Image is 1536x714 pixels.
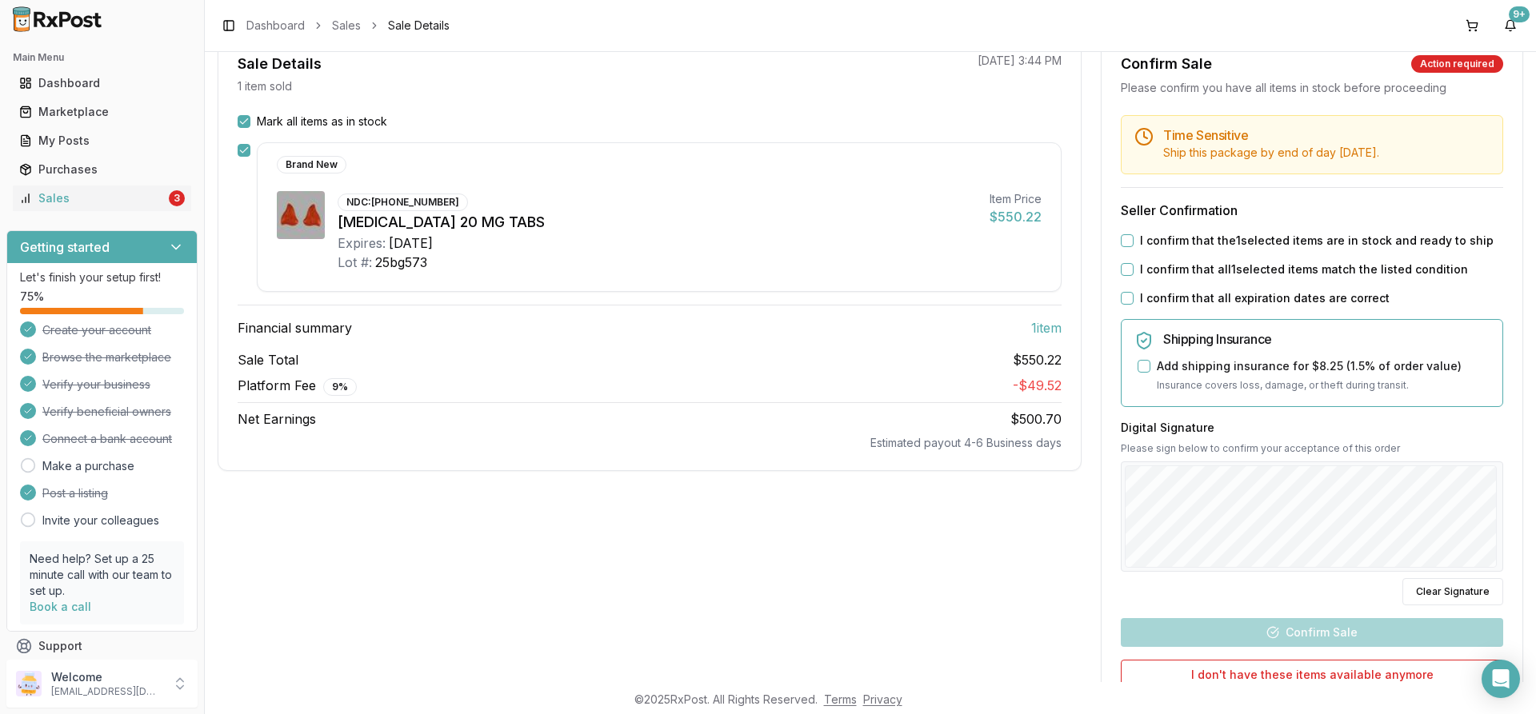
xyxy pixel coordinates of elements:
div: [DATE] [389,233,433,253]
span: Financial summary [238,318,352,337]
div: Estimated payout 4-6 Business days [238,435,1062,451]
span: - $49.52 [1013,377,1062,393]
a: Privacy [863,692,902,706]
button: My Posts [6,128,198,154]
span: 1 item [1031,318,1062,337]
span: Create your account [42,322,151,338]
div: Sales [19,190,166,206]
button: Dashboard [6,70,198,96]
button: Clear Signature [1402,578,1503,605]
button: Sales3 [6,185,198,211]
span: $500.70 [1010,411,1062,427]
a: Marketplace [13,98,191,126]
h3: Getting started [20,237,110,257]
p: [EMAIL_ADDRESS][DOMAIN_NAME] [51,685,162,698]
p: Insurance covers loss, damage, or theft during transit. [1157,377,1490,393]
button: Marketplace [6,99,198,125]
p: Let's finish your setup first! [20,269,184,285]
span: Browse the marketplace [42,349,171,365]
div: [MEDICAL_DATA] 20 MG TABS [338,211,977,233]
a: My Posts [13,126,191,155]
span: Platform Fee [238,376,357,396]
label: I confirm that all 1 selected items match the listed condition [1140,261,1468,277]
p: Welcome [51,669,162,685]
div: Action required [1411,55,1503,73]
span: Ship this package by end of day [DATE] . [1163,146,1379,159]
div: Open Intercom Messenger [1482,660,1520,698]
span: Post a listing [42,485,108,501]
div: Sale Details [238,53,322,75]
label: I confirm that all expiration dates are correct [1140,290,1390,306]
p: [DATE] 3:44 PM [978,53,1062,69]
span: Sale Details [388,18,450,34]
a: Sales [332,18,361,34]
div: 9+ [1509,6,1530,22]
a: Dashboard [13,69,191,98]
span: 75 % [20,289,44,305]
h5: Shipping Insurance [1163,333,1490,345]
div: NDC: [PHONE_NUMBER] [338,193,468,211]
h3: Seller Confirmation [1121,201,1503,220]
div: 3 [169,190,185,206]
nav: breadcrumb [246,18,450,34]
p: Need help? Set up a 25 minute call with our team to set up. [30,551,174,599]
a: Make a purchase [42,458,134,474]
h5: Time Sensitive [1163,129,1490,142]
div: 25bg573 [375,253,427,272]
div: Expires: [338,233,386,253]
p: Please sign below to confirm your acceptance of this order [1121,442,1503,455]
button: Purchases [6,157,198,182]
a: Purchases [13,155,191,184]
a: Sales3 [13,184,191,213]
h2: Main Menu [13,51,191,64]
p: 1 item sold [238,78,292,94]
label: Add shipping insurance for $8.25 ( 1.5 % of order value) [1157,358,1462,374]
button: Support [6,632,198,660]
div: Lot #: [338,253,372,272]
span: Verify beneficial owners [42,404,171,420]
div: Purchases [19,162,185,178]
span: Verify your business [42,377,150,393]
button: 9+ [1498,13,1523,38]
div: Brand New [277,156,346,174]
h3: Digital Signature [1121,420,1503,436]
div: My Posts [19,133,185,149]
button: I don't have these items available anymore [1121,660,1503,690]
a: Terms [824,692,857,706]
a: Invite your colleagues [42,513,159,529]
div: 9 % [323,378,357,396]
span: Sale Total [238,350,298,369]
img: RxPost Logo [6,6,109,32]
span: Connect a bank account [42,431,172,447]
img: Xarelto 20 MG TABS [277,191,325,239]
a: Book a call [30,600,91,613]
a: Dashboard [246,18,305,34]
div: Please confirm you have all items in stock before proceeding [1121,80,1503,96]
label: Mark all items as in stock [257,114,387,130]
div: Confirm Sale [1121,53,1212,75]
div: Dashboard [19,75,185,91]
img: User avatar [16,671,42,696]
span: Net Earnings [238,409,316,429]
label: I confirm that the 1 selected items are in stock and ready to ship [1140,233,1494,249]
div: Marketplace [19,104,185,120]
span: $550.22 [1013,350,1062,369]
div: $550.22 [990,207,1042,226]
div: Item Price [990,191,1042,207]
